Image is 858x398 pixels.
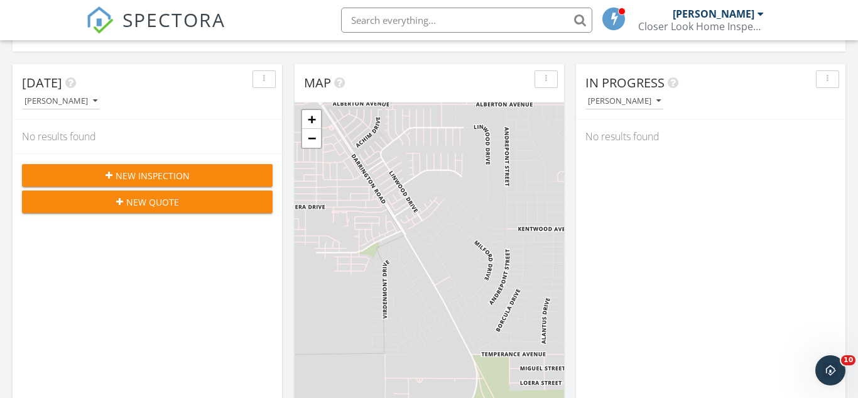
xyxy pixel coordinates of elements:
a: Zoom out [302,129,321,148]
button: [PERSON_NAME] [22,93,100,110]
div: [PERSON_NAME] [673,8,754,20]
img: The Best Home Inspection Software - Spectora [86,6,114,34]
span: In Progress [585,74,665,91]
span: New Inspection [116,169,190,182]
iframe: Intercom live chat [815,355,845,385]
a: SPECTORA [86,17,225,43]
span: 10 [841,355,855,365]
div: [PERSON_NAME] [588,97,661,106]
button: [PERSON_NAME] [585,93,663,110]
input: Search everything... [341,8,592,33]
button: New Quote [22,191,273,213]
span: [DATE] [22,74,62,91]
div: No results found [576,119,845,153]
div: No results found [13,119,282,153]
div: [PERSON_NAME] [24,97,97,106]
span: New Quote [126,196,179,209]
a: Zoom in [302,110,321,129]
div: Closer Look Home Inspections, LLC [638,20,764,33]
button: New Inspection [22,164,273,187]
span: Map [304,74,331,91]
span: SPECTORA [122,6,225,33]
